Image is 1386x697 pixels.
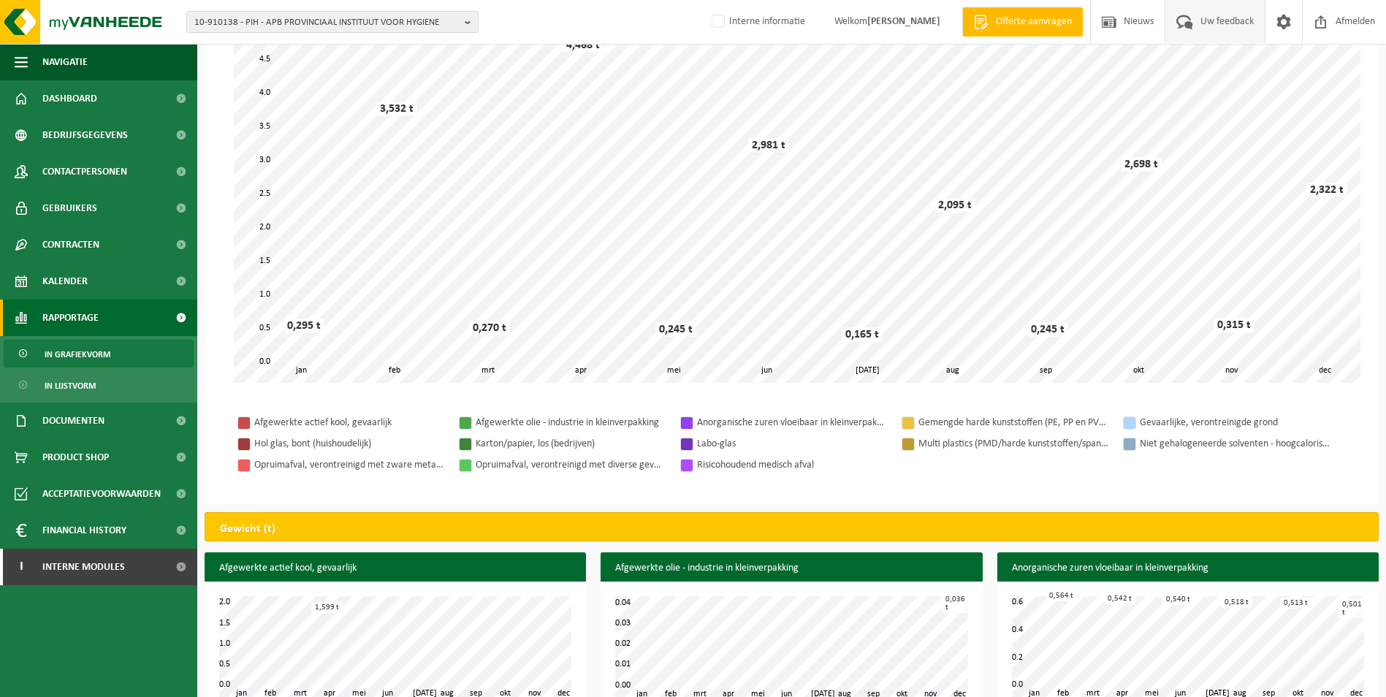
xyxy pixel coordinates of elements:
[476,414,666,432] div: Afgewerkte olie - industrie in kleinverpakking
[709,11,805,33] label: Interne informatie
[697,435,887,453] div: Labo-glas
[1140,414,1330,432] div: Gevaarlijke, verontreinigde grond
[194,12,459,34] span: 10-910138 - PIH - APB PROVINCIAAL INSTITUUT VOOR HYGIENE
[42,263,88,300] span: Kalender
[42,153,127,190] span: Contactpersonen
[42,190,97,226] span: Gebruikers
[563,38,603,53] div: 4,468 t
[42,403,104,439] span: Documenten
[697,414,887,432] div: Anorganische zuren vloeibaar in kleinverpakking
[942,594,969,613] div: 0,036 t
[186,11,479,33] button: 10-910138 - PIH - APB PROVINCIAAL INSTITUUT VOOR HYGIENE
[42,44,88,80] span: Navigatie
[42,117,128,153] span: Bedrijfsgegevens
[918,435,1108,453] div: Multi plastics (PMD/harde kunststoffen/spanbanden/EPS/folie naturel/folie gemengd)
[1306,183,1347,197] div: 2,322 t
[1221,597,1252,608] div: 0,518 t
[867,16,940,27] strong: [PERSON_NAME]
[997,552,1379,584] h3: Anorganische zuren vloeibaar in kleinverpakking
[1027,322,1068,337] div: 0,245 t
[42,476,161,512] span: Acceptatievoorwaarden
[45,372,96,400] span: In lijstvorm
[42,549,125,585] span: Interne modules
[1214,318,1254,332] div: 0,315 t
[283,319,324,333] div: 0,295 t
[992,15,1075,29] span: Offerte aanvragen
[842,327,883,342] div: 0,165 t
[254,456,444,474] div: Opruimafval, verontreinigd met zware metalen
[1046,590,1077,601] div: 0,564 t
[205,513,290,545] h2: Gewicht (t)
[1104,593,1135,604] div: 0,542 t
[962,7,1083,37] a: Offerte aanvragen
[655,322,696,337] div: 0,245 t
[1121,157,1162,172] div: 2,698 t
[42,80,97,117] span: Dashboard
[45,340,110,368] span: In grafiekvorm
[42,439,109,476] span: Product Shop
[1339,599,1366,618] div: 0,501 t
[42,300,99,336] span: Rapportage
[469,321,510,335] div: 0,270 t
[1140,435,1330,453] div: Niet gehalogeneerde solventen - hoogcalorisch in kleinverpakking
[934,198,975,213] div: 2,095 t
[4,371,194,399] a: In lijstvorm
[476,456,666,474] div: Opruimafval, verontreinigd met diverse gevaarlijke afvalstoffen
[4,340,194,367] a: In grafiekvorm
[254,435,444,453] div: Hol glas, bont (huishoudelijk)
[1162,594,1194,605] div: 0,540 t
[205,552,586,584] h3: Afgewerkte actief kool, gevaarlijk
[15,549,28,585] span: I
[697,456,887,474] div: Risicohoudend medisch afval
[476,435,666,453] div: Karton/papier, los (bedrijven)
[42,512,126,549] span: Financial History
[42,226,99,263] span: Contracten
[1280,598,1311,609] div: 0,513 t
[376,102,417,116] div: 3,532 t
[918,414,1108,432] div: Gemengde harde kunststoffen (PE, PP en PVC), recycleerbaar (industrieel)
[311,602,343,613] div: 1,599 t
[254,414,444,432] div: Afgewerkte actief kool, gevaarlijk
[601,552,982,584] h3: Afgewerkte olie - industrie in kleinverpakking
[748,138,789,153] div: 2,981 t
